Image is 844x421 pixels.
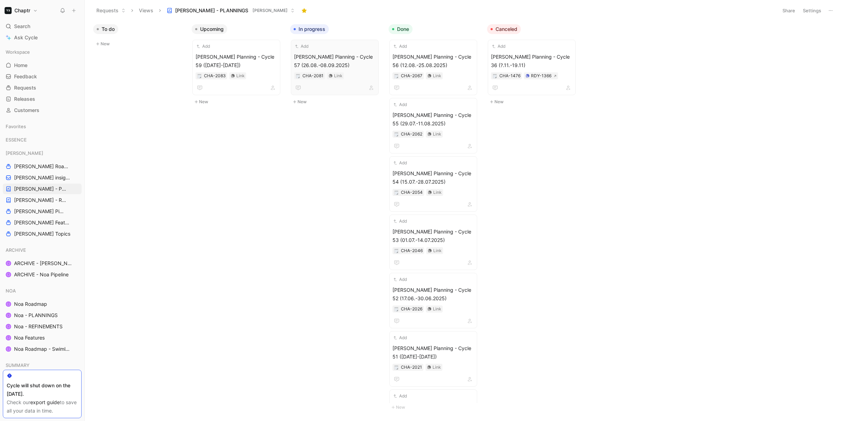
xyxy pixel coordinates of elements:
span: ARCHIVE [6,246,26,254]
a: [PERSON_NAME] insights [3,172,82,183]
button: Share [779,6,798,15]
span: Canceled [495,26,517,33]
button: Add [392,276,408,283]
button: To do [93,24,118,34]
span: Search [14,22,30,31]
span: ARCHIVE - [PERSON_NAME] Pipeline [14,260,74,267]
span: Done [397,26,409,33]
div: NOA [3,285,82,296]
span: [PERSON_NAME] Pipeline [14,208,65,215]
div: CanceledNew [484,21,583,110]
a: [PERSON_NAME] Topics [3,229,82,239]
div: Check our to save all your data in time. [7,398,78,415]
span: [PERSON_NAME] - PLANNINGS [14,185,68,192]
div: SUMMARY [3,360,82,373]
div: Link [433,131,441,138]
div: 🗒️ [394,73,399,78]
button: Add [392,393,408,400]
div: Link [433,189,442,196]
a: Add[PERSON_NAME] Planning - Cycle 51 ([DATE]-[DATE])Link [389,331,477,387]
img: 🗒️ [394,132,398,137]
div: Search [3,21,82,32]
span: Noa Roadmap [14,301,47,308]
span: [PERSON_NAME] Planning - Cycle 54 (15.07.-28.07.2025) [392,169,474,186]
span: [PERSON_NAME] Planning - Cycle 59 ([DATE]-[DATE]) [196,53,277,70]
div: 🗒️ [492,73,497,78]
button: Add [392,159,408,166]
span: Noa - PLANNINGS [14,312,58,319]
a: Add[PERSON_NAME] Planning - Cycle 57 (26.08.-08.09.2025)Link [291,40,379,95]
div: Link [433,72,441,79]
a: [PERSON_NAME] - REFINEMENTS [3,195,82,205]
a: Releases [3,94,82,104]
div: CHA-2054 [401,189,423,196]
div: 🗒️ [394,132,399,137]
span: ARCHIVE - Noa Pipeline [14,271,69,278]
span: [PERSON_NAME] Planning - Cycle 50 ([DATE]-[DATE]) [392,402,474,419]
button: Add [392,101,408,108]
a: Requests [3,83,82,93]
div: DoneNew [386,21,484,415]
span: [PERSON_NAME] Planning - Cycle 51 ([DATE]-[DATE]) [392,344,474,361]
img: Chaptr [5,7,12,14]
div: CHA-2083 [204,72,226,79]
button: Add [196,43,211,50]
a: [PERSON_NAME] Roadmap - open items [3,161,82,172]
div: Favorites [3,121,82,132]
button: Canceled [487,24,521,34]
span: Workspace [6,48,30,55]
a: Noa Roadmap - Swimlanes [3,344,82,354]
div: SUMMARY [3,360,82,370]
div: CHA-2062 [401,131,422,138]
span: Ask Cycle [14,33,38,42]
span: [PERSON_NAME] - PLANNINGS [175,7,248,14]
button: Views [136,5,156,16]
span: Upcoming [200,26,224,33]
span: [PERSON_NAME] Planning - Cycle 56 (12.08.-25.08.2025) [392,53,474,70]
span: Requests [14,84,36,91]
a: Feedback [3,71,82,82]
span: [PERSON_NAME] Roadmap - open items [14,163,70,170]
a: ARCHIVE - [PERSON_NAME] Pipeline [3,258,82,269]
div: CHA-2046 [401,247,423,254]
a: export guide [30,399,60,405]
button: 🗒️ [394,365,399,370]
span: [PERSON_NAME] insights [14,174,72,181]
img: 🗒️ [394,366,398,370]
button: Add [294,43,309,50]
button: In progress [290,24,329,34]
span: Releases [14,96,35,103]
span: [PERSON_NAME] Planning - Cycle 36 (?.11.-19.11) [491,53,573,70]
div: To doNew [90,21,189,52]
a: Add[PERSON_NAME] Planning - Cycle 54 (15.07.-28.07.2025)Link [389,156,477,212]
div: ARCHIVE [3,245,82,255]
button: 🗒️ [394,190,399,195]
div: [PERSON_NAME][PERSON_NAME] Roadmap - open items[PERSON_NAME] insights[PERSON_NAME] - PLANNINGS[PE... [3,148,82,239]
span: NOA [6,287,16,294]
div: Link [433,305,441,313]
div: CHA-2067 [401,72,422,79]
a: [PERSON_NAME] Pipeline [3,206,82,217]
a: Add[PERSON_NAME] Planning - Cycle 52 (17.06.-30.06.2025)Link [389,273,477,328]
button: 🗒️ [394,307,399,311]
span: Noa Features [14,334,45,341]
button: Add [392,43,408,50]
span: To do [102,26,115,33]
img: 🗒️ [296,74,300,78]
button: Upcoming [192,24,227,34]
div: CHA-2026 [401,305,422,313]
img: 🗒️ [493,74,497,78]
span: Noa Roadmap - Swimlanes [14,346,72,353]
button: Add [392,334,408,341]
button: New [290,98,383,106]
div: Link [334,72,343,79]
button: 🗒️ [295,73,300,78]
div: 🗒️ [197,73,202,78]
img: 🗒️ [394,307,398,311]
img: 🗒️ [394,191,398,195]
div: Link [433,247,442,254]
button: New [93,40,186,48]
